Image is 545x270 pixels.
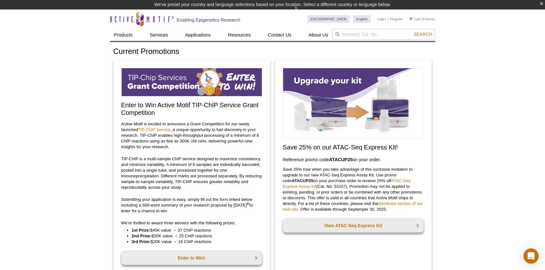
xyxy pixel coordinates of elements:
[283,68,424,139] img: Save on ATAC-Seq Express Assay Kit
[113,47,432,56] h1: Current Promotions
[132,239,151,244] strong: 3rd Prize:
[121,197,262,214] p: Submitting your application is easy, simply fill out the form linked below including a 500-word s...
[132,239,256,245] li: $20K value → 16 ChIP reactions
[283,143,424,151] h2: Save 25% on our ATAC-Seq Express Kit!
[132,228,150,233] strong: 1st Prize:
[132,234,152,238] strong: 2nd Prize:
[409,17,421,21] a: Cart
[292,178,313,183] strong: ATACUP25
[146,29,172,41] a: Services
[132,233,256,239] li: $30K value → 25 ChIP reactions
[121,251,262,265] a: Enter to Win!
[523,248,539,264] div: Open Intercom Messenger
[121,121,262,150] p: Active Motif is excited to announce a Grant Competition for our newly launched , a unique opportu...
[294,5,311,20] img: Change Here
[283,156,424,163] h3: Reference promo code on your order.
[121,101,262,116] h2: Enter to Win Active Motif TIP-ChIP Service Grant Competition
[332,29,435,40] input: Keyword, Cat. No.
[224,29,255,41] a: Resources
[412,31,434,37] button: Search
[181,29,215,41] a: Applications
[305,29,332,41] a: About Us
[283,167,424,212] p: Save 25% now when you take advantage of this exclusive invitation to upgrade to our new ATAC-Seq ...
[283,219,424,233] a: View ATAC-Seq Express Kit
[121,68,262,96] img: TIP-ChIP Service Grant Competition
[329,157,353,162] strong: ATACUP25
[121,156,262,190] p: TIP-ChIP is a multi-sample ChIP service designed to maximize consistency and minimize variability...
[409,15,435,23] li: (0 items)
[110,29,136,41] a: Products
[390,17,403,21] a: Register
[138,127,170,132] a: TIP-ChIP Service
[409,17,412,20] img: Your Cart
[264,29,295,41] a: Contact Us
[307,15,350,23] a: [GEOGRAPHIC_DATA]
[414,32,432,37] span: Search
[121,220,262,226] p: We’re thrilled to award three winners with the following prizes:
[353,15,371,23] a: English
[388,15,389,23] li: |
[247,201,249,205] sup: th
[177,17,240,23] h2: Enabling Epigenetics Research
[132,227,256,233] li: $45K value → 37 ChIP reactions
[377,17,386,21] a: Login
